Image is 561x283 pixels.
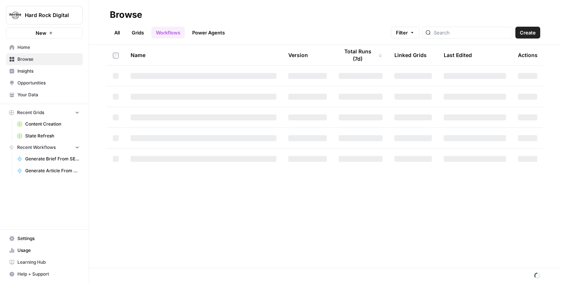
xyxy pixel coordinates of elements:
[396,29,408,36] span: Filter
[6,27,83,39] button: New
[6,107,83,118] button: Recent Grids
[14,153,83,165] a: Generate Brief From SERP
[6,89,83,101] a: Your Data
[25,121,79,127] span: Content Creation
[6,6,83,24] button: Workspace: Hard Rock Digital
[339,45,383,65] div: Total Runs (7d)
[17,271,79,277] span: Help + Support
[17,259,79,266] span: Learning Hub
[188,27,229,39] a: Power Agents
[6,244,83,256] a: Usage
[394,45,427,65] div: Linked Grids
[518,45,538,65] div: Actions
[9,9,22,22] img: Hard Rock Digital Logo
[17,68,79,74] span: Insights
[6,256,83,268] a: Learning Hub
[17,144,56,151] span: Recent Workflows
[6,268,83,280] button: Help + Support
[14,165,83,177] a: Generate Article From Outline
[17,247,79,254] span: Usage
[288,45,308,65] div: Version
[515,27,540,39] button: Create
[14,118,83,130] a: Content Creation
[17,235,79,242] span: Settings
[151,27,185,39] a: Workflows
[131,45,276,65] div: Name
[17,80,79,86] span: Opportunities
[444,45,472,65] div: Last Edited
[25,167,79,174] span: Generate Article From Outline
[17,56,79,63] span: Browse
[6,233,83,244] a: Settings
[36,29,46,37] span: New
[391,27,419,39] button: Filter
[17,44,79,51] span: Home
[25,11,70,19] span: Hard Rock Digital
[6,53,83,65] a: Browse
[110,27,124,39] a: All
[25,133,79,139] span: State Refresh
[6,41,83,53] a: Home
[6,65,83,77] a: Insights
[17,91,79,98] span: Your Data
[110,9,142,21] div: Browse
[17,109,44,116] span: Recent Grids
[434,29,509,36] input: Search
[14,130,83,142] a: State Refresh
[25,156,79,162] span: Generate Brief From SERP
[520,29,536,36] span: Create
[6,77,83,89] a: Opportunities
[6,142,83,153] button: Recent Workflows
[127,27,148,39] a: Grids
